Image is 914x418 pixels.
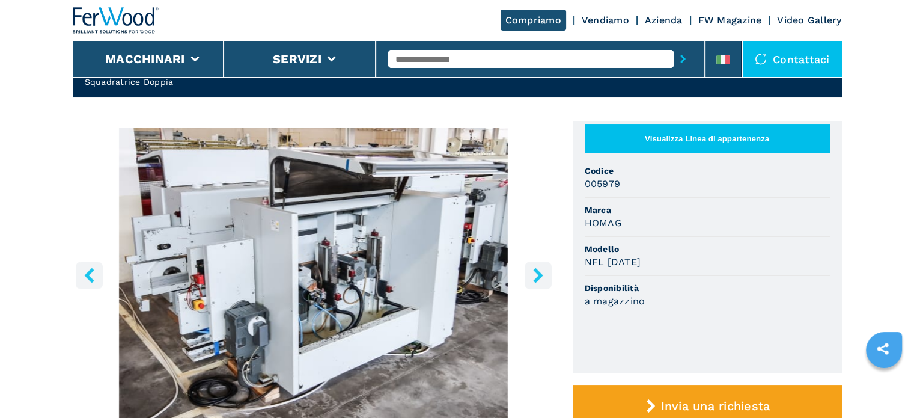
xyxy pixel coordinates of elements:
[585,177,621,191] h3: 005979
[585,124,830,153] button: Visualizza Linea di appartenenza
[273,52,321,66] button: Servizi
[585,255,641,269] h3: NFL [DATE]
[743,41,842,77] div: Contattaci
[525,262,552,289] button: right-button
[585,294,645,308] h3: a magazzino
[85,76,248,88] h2: Squadratrice Doppia
[645,14,683,26] a: Azienda
[105,52,185,66] button: Macchinari
[76,262,103,289] button: left-button
[777,14,841,26] a: Video Gallery
[501,10,566,31] a: Compriamo
[698,14,762,26] a: FW Magazine
[585,204,830,216] span: Marca
[660,399,770,413] span: Invia una richiesta
[585,243,830,255] span: Modello
[73,7,159,34] img: Ferwood
[582,14,629,26] a: Vendiamo
[674,45,692,73] button: submit-button
[863,364,905,409] iframe: Chat
[585,282,830,294] span: Disponibilità
[755,53,767,65] img: Contattaci
[585,216,622,230] h3: HOMAG
[868,334,898,364] a: sharethis
[585,165,830,177] span: Codice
